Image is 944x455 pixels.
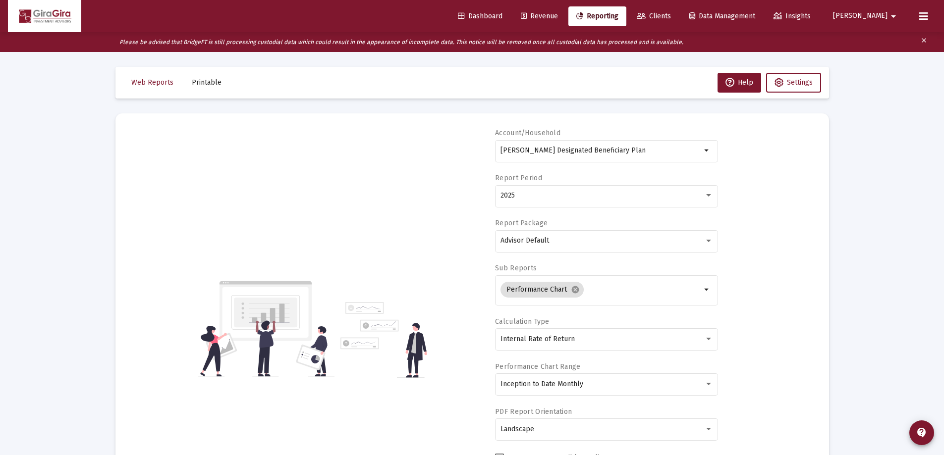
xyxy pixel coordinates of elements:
a: Dashboard [450,6,510,26]
label: Performance Chart Range [495,362,580,371]
label: Account/Household [495,129,560,137]
button: Help [718,73,761,93]
a: Clients [629,6,679,26]
label: PDF Report Orientation [495,407,572,416]
button: [PERSON_NAME] [821,6,911,26]
span: Revenue [521,12,558,20]
img: Dashboard [15,6,74,26]
span: Settings [787,78,813,87]
mat-icon: arrow_drop_down [701,145,713,156]
mat-icon: cancel [571,285,580,294]
span: Dashboard [458,12,502,20]
span: Help [725,78,753,87]
mat-icon: clear [920,35,928,50]
span: Web Reports [131,78,173,87]
span: [PERSON_NAME] [833,12,888,20]
mat-icon: arrow_drop_down [888,6,899,26]
mat-icon: contact_support [916,427,928,439]
mat-chip: Performance Chart [500,282,584,298]
span: Insights [774,12,811,20]
button: Settings [766,73,821,93]
span: Advisor Default [500,236,549,245]
mat-chip-list: Selection [500,280,701,300]
span: Internal Rate of Return [500,335,575,343]
span: Reporting [576,12,618,20]
a: Revenue [513,6,566,26]
label: Sub Reports [495,264,537,272]
mat-icon: arrow_drop_down [701,284,713,296]
span: Printable [192,78,222,87]
img: reporting [198,280,334,378]
label: Report Package [495,219,548,227]
button: Web Reports [123,73,181,93]
a: Data Management [681,6,763,26]
a: Reporting [568,6,626,26]
span: Landscape [500,425,534,433]
span: Clients [637,12,671,20]
img: reporting-alt [340,302,427,378]
label: Calculation Type [495,317,549,326]
a: Insights [766,6,819,26]
span: Inception to Date Monthly [500,380,583,388]
label: Report Period [495,174,542,182]
input: Search or select an account or household [500,147,701,154]
span: 2025 [500,191,515,200]
span: Data Management [689,12,755,20]
i: Please be advised that BridgeFT is still processing custodial data which could result in the appe... [119,39,683,46]
button: Printable [184,73,229,93]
